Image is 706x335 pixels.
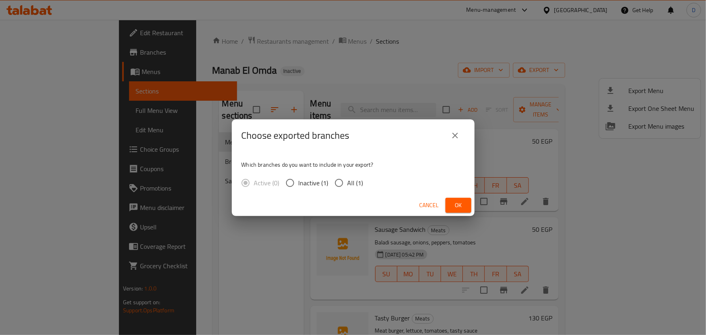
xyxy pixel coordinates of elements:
[420,200,439,210] span: Cancel
[445,198,471,213] button: Ok
[242,129,350,142] h2: Choose exported branches
[416,198,442,213] button: Cancel
[254,178,280,188] span: Active (0)
[445,126,465,145] button: close
[299,178,329,188] span: Inactive (1)
[242,161,465,169] p: Which branches do you want to include in your export?
[452,200,465,210] span: Ok
[348,178,363,188] span: All (1)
